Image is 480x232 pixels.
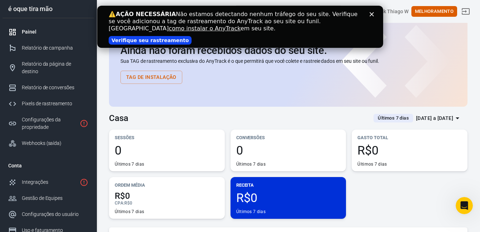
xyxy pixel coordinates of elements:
button: Últimos 7 dias[DATE] a [DATE] [368,112,467,124]
div: é oque tira mão [3,6,94,12]
a: Gestão de Equipes [3,190,94,206]
p: Conversões [236,134,341,141]
a: Relatório de campanha [3,40,94,56]
span: R$0 [236,192,341,204]
p: Sua TAG de rastreamento exclusiva do AnyTrack é o que permitirá que você colete e rastreie dados ... [120,57,456,65]
button: Tag de instalação [120,71,182,84]
span: R$0 [357,144,462,156]
div: Últimos 7 dias [115,209,144,215]
iframe: Intercom live chat [456,197,473,214]
a: Relatório de conversões [3,80,94,96]
button: Melhoramento [411,6,457,17]
div: Painel [22,28,88,36]
span: CPA : [115,201,124,206]
div: Fechar [272,6,279,11]
li: Conta [3,157,94,174]
span: 0 [236,144,341,156]
div: Gestão de Equipes [22,195,88,202]
a: Sair [457,3,474,20]
div: Relatório de campanha [22,44,88,52]
a: Configurações do usuário [3,206,94,222]
div: Últimos 7 dias [115,161,144,167]
div: Relatório de conversões [22,84,88,91]
h3: Casa [109,113,128,123]
p: Gasto total [357,134,462,141]
a: Painel [3,24,94,40]
svg: A propriedade ainda não está instalada [80,119,88,128]
iframe: Intercom live chat banner [97,6,383,48]
div: Últimos 7 dias [236,209,266,215]
p: Sessões [115,134,219,141]
div: Relatório da página de destino [22,60,88,75]
div: [DATE] a [DATE] [416,114,453,123]
span: 0 [115,144,219,156]
span: R$0 [115,192,219,200]
div: Últimos 7 dias [236,161,266,167]
div: Webhooks (saída) [22,140,88,147]
p: Receita [236,181,341,189]
div: Configurações da propriedade [22,116,77,131]
div: Últimos 7 dias [357,161,387,167]
h2: Ainda não foram recebidos dados do seu site. [120,45,456,56]
a: Relatório da página de destino [3,56,94,80]
span: R$0 [124,201,132,206]
a: Integrações [3,174,94,190]
button: é oque tira mão [105,5,160,18]
div: ID da conta: PySKO5WB [375,8,408,15]
span: Últimos 7 dias [375,115,412,122]
button: Encontre qualquer coisa...⌘ + K [235,5,342,17]
a: Pixels de rastreamento [3,96,94,112]
div: Integrações [22,178,77,186]
a: Configurações da propriedade [3,112,94,135]
div: Configurações do usuário [22,211,88,218]
svg: 1 redes ainda não verificadas [80,178,88,187]
p: Ordem média [115,181,219,189]
a: Webhooks (saída) [3,135,94,151]
div: Pixels de rastreamento [22,100,88,107]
